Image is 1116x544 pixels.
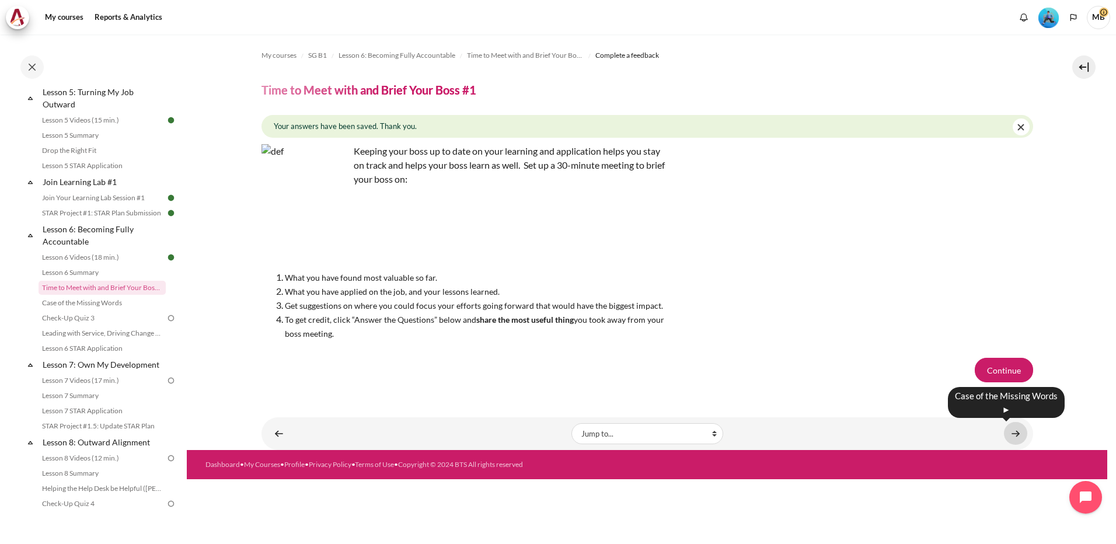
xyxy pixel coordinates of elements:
img: To do [166,375,176,386]
a: Drop the Right Fit [39,144,166,158]
a: Lesson 8 Videos (12 min.) [39,451,166,465]
span: Collapse [25,359,36,371]
a: My Courses [244,460,280,469]
a: Lesson 5 Summary [39,128,166,142]
a: Check-Up Quiz 4 [39,497,166,511]
span: Get suggestions on where you could focus your efforts going forward that would have the biggest i... [285,301,663,311]
a: Lesson 6: Becoming Fully Accountable [339,48,455,62]
span: Collapse [25,176,36,188]
a: Lesson 7: Own My Development [41,357,166,372]
a: Lesson 8 Summary [39,466,166,480]
span: MB [1087,6,1110,29]
a: Profile [284,460,305,469]
a: Case of the Missing Words [39,296,166,310]
a: Lesson 7 STAR Application [39,404,166,418]
a: Dashboard [205,460,240,469]
a: Join Learning Lab #1 [41,174,166,190]
a: Join Your Learning Lab Session #1 [39,191,166,205]
img: Done [166,208,176,218]
div: Keeping your boss up to date on your learning and application helps you stay on track and helps y... [261,144,670,340]
a: Lesson 6 STAR Application [39,341,166,355]
a: Privacy Policy [309,460,351,469]
span: Collapse [25,437,36,448]
span: To get credit, click “Answer the Questions” below and you took away from your boss meeting. [285,315,664,339]
span: Time to Meet with and Brief Your Boss #1 [467,50,584,61]
img: To do [166,453,176,463]
img: Done [166,252,176,263]
img: Level #3 [1038,8,1059,28]
span: What you have found most valuable so far. [285,273,437,283]
span: Collapse [25,92,36,104]
img: To do [166,498,176,509]
a: STAR Project #1.5: Update STAR Plan [39,419,166,433]
img: Done [166,193,176,203]
a: Lesson 6 Videos (18 min.) [39,250,166,264]
span: My courses [261,50,297,61]
a: Time to Meet with and Brief Your Boss #1 [39,281,166,295]
a: Lesson 5: Turning My Job Outward [41,84,166,112]
a: Lesson 5 Videos (15 min.) [39,113,166,127]
span: SG B1 [308,50,327,61]
a: STAR Project #1: STAR Plan Submission [39,206,166,220]
span: Complete a feedback [595,50,659,61]
a: Lesson 8: Outward Alignment [41,434,166,450]
div: Case of the Missing Words ► [948,387,1065,418]
a: Lesson 7 Videos (17 min.) [39,374,166,388]
div: Show notification window with no new notifications [1015,9,1033,26]
img: Architeck [9,9,26,26]
div: Your answers have been saved. Thank you. [261,115,1033,138]
a: User menu [1087,6,1110,29]
a: Leading with Service, Driving Change (Pucknalin's Story) [39,326,166,340]
a: Helping the Help Desk be Helpful ([PERSON_NAME]'s Story) [39,482,166,496]
a: Lesson 5 STAR Application [39,159,166,173]
span: Collapse [25,229,36,241]
img: To do [166,313,176,323]
a: Lesson 6 Summary [39,266,166,280]
a: My courses [41,6,88,29]
div: • • • • • [205,459,697,470]
a: Time to Meet with and Brief Your Boss #1 [467,48,584,62]
h4: Time to Meet with and Brief Your Boss #1 [261,82,476,97]
div: Level #3 [1038,6,1059,28]
a: Architeck Architeck [6,6,35,29]
a: Check-Up Quiz 3 [39,311,166,325]
a: Lesson 7 Summary [39,389,166,403]
img: def [261,144,349,232]
span: Lesson 6: Becoming Fully Accountable [339,50,455,61]
span: What you have applied on the job, and your lessons learned. [285,287,500,297]
a: SG B1 [308,48,327,62]
a: Copyright © 2024 BTS All rights reserved [398,460,523,469]
button: Languages [1065,9,1082,26]
button: Continue [975,358,1033,382]
strong: share the most useful thing [476,315,574,325]
a: ◄ Lesson 6 Summary [267,422,291,445]
a: Reports & Analytics [90,6,166,29]
a: My courses [261,48,297,62]
section: Content [187,34,1107,450]
a: Level #3 [1034,6,1063,28]
a: Terms of Use [355,460,394,469]
nav: Navigation bar [261,46,1033,65]
a: Lesson 6: Becoming Fully Accountable [41,221,166,249]
img: Done [166,115,176,125]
